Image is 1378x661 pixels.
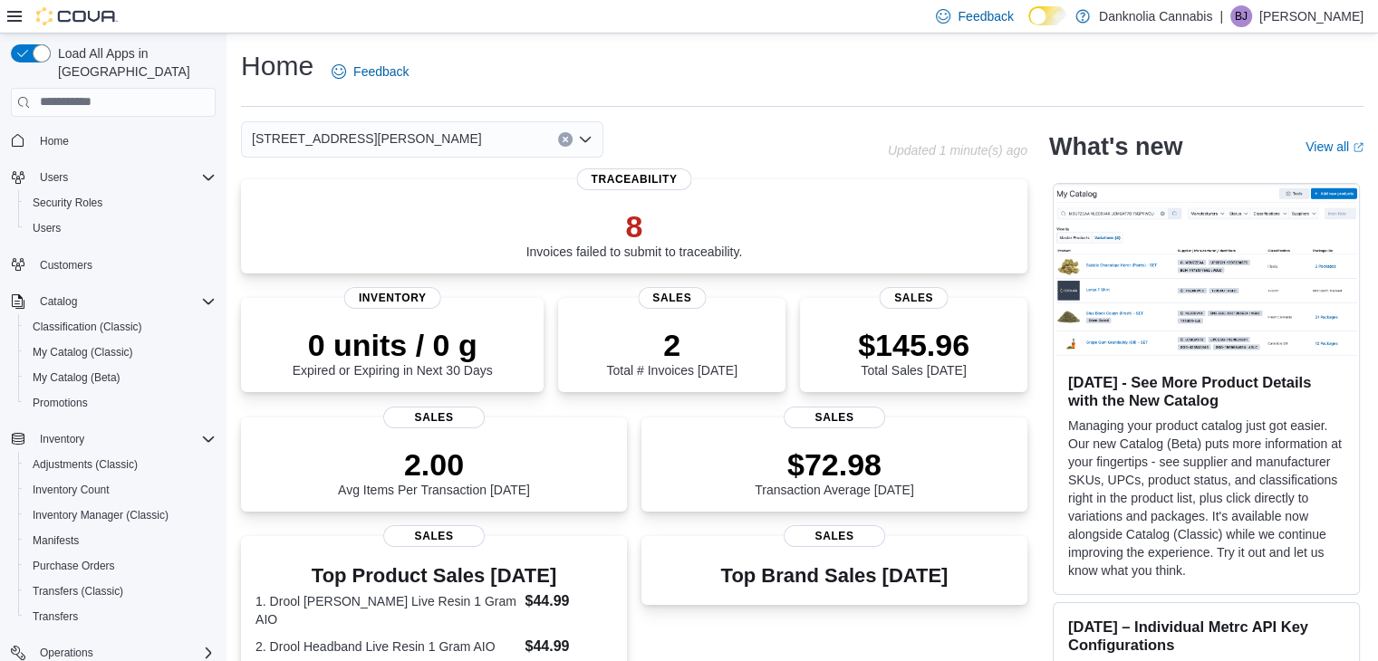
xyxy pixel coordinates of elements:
span: Customers [40,258,92,273]
div: Total Sales [DATE] [858,327,969,378]
span: Adjustments (Classic) [33,457,138,472]
span: My Catalog (Classic) [25,341,216,363]
p: 0 units / 0 g [293,327,493,363]
div: Barbara Jobat [1230,5,1252,27]
dd: $44.99 [525,590,612,612]
span: Transfers (Classic) [33,584,123,599]
a: Promotions [25,392,95,414]
button: Clear input [558,132,573,147]
button: Catalog [4,289,223,314]
span: Adjustments (Classic) [25,454,216,475]
span: Purchase Orders [25,555,216,577]
a: Transfers [25,606,85,627]
a: My Catalog (Beta) [25,367,128,388]
dt: 2. Drool Headband Live Resin 1 Gram AIO [255,637,517,656]
p: Danknolia Cannabis [1099,5,1212,27]
span: Sales [784,407,885,428]
button: Transfers (Classic) [18,579,223,604]
a: Home [33,130,76,152]
button: Open list of options [578,132,593,147]
span: Inventory Count [25,479,216,501]
h3: Top Product Sales [DATE] [255,565,612,587]
span: Inventory Manager (Classic) [33,508,169,522]
button: Catalog [33,291,84,312]
span: Dark Mode [1028,25,1029,26]
p: Managing your product catalog just got easier. Our new Catalog (Beta) puts more information at yo... [1068,417,1344,580]
span: Security Roles [25,192,216,214]
span: Sales [383,525,485,547]
span: Sales [784,525,885,547]
span: Inventory [344,287,441,309]
button: Customers [4,252,223,278]
span: Transfers (Classic) [25,580,216,602]
div: Total # Invoices [DATE] [606,327,737,378]
span: Inventory [40,432,84,446]
button: Adjustments (Classic) [18,452,223,477]
div: Avg Items Per Transaction [DATE] [338,446,530,497]
span: Sales [880,287,948,309]
a: My Catalog (Classic) [25,341,140,363]
a: Customers [33,254,100,276]
p: 2.00 [338,446,530,483]
button: Users [4,165,223,190]
a: Adjustments (Classic) [25,454,145,475]
a: Classification (Classic) [25,316,149,338]
button: Security Roles [18,190,223,216]
span: Transfers [33,609,78,624]
span: My Catalog (Classic) [33,345,133,359]
div: Transaction Average [DATE] [755,446,914,497]
button: My Catalog (Beta) [18,365,223,390]
dd: $44.99 [525,636,612,657]
p: 8 [526,208,743,244]
button: Inventory Manager (Classic) [18,503,223,528]
a: Inventory Manager (Classic) [25,504,176,526]
a: Manifests [25,530,86,551]
img: Cova [36,7,118,25]
span: Inventory [33,428,216,450]
p: [PERSON_NAME] [1259,5,1364,27]
p: | [1219,5,1223,27]
button: Users [18,216,223,241]
button: Home [4,128,223,154]
span: Users [40,170,68,185]
span: Purchase Orders [33,559,115,573]
span: Transfers [25,606,216,627]
span: My Catalog (Beta) [25,367,216,388]
a: Feedback [324,53,416,90]
button: Manifests [18,528,223,553]
h3: Top Brand Sales [DATE] [721,565,949,587]
span: Customers [33,254,216,276]
a: Users [25,217,68,239]
a: Security Roles [25,192,110,214]
svg: External link [1353,142,1364,153]
span: My Catalog (Beta) [33,370,120,385]
span: Sales [638,287,706,309]
span: Operations [40,646,93,660]
button: Inventory Count [18,477,223,503]
button: Promotions [18,390,223,416]
span: Catalog [33,291,216,312]
p: $72.98 [755,446,914,483]
button: Purchase Orders [18,553,223,579]
span: Users [33,221,61,235]
a: View allExternal link [1306,139,1364,154]
span: Users [25,217,216,239]
span: Feedback [958,7,1013,25]
span: Home [33,129,216,152]
span: Manifests [33,533,79,548]
span: Load All Apps in [GEOGRAPHIC_DATA] [51,44,216,81]
p: $145.96 [858,327,969,363]
span: [STREET_ADDRESS][PERSON_NAME] [252,128,482,149]
span: BJ [1235,5,1248,27]
span: Inventory Count [33,483,110,497]
p: 2 [606,327,737,363]
button: Transfers [18,604,223,629]
span: Classification (Classic) [33,320,142,334]
span: Feedback [353,62,409,81]
h2: What's new [1049,132,1182,161]
h1: Home [241,48,313,84]
div: Invoices failed to submit to traceability. [526,208,743,259]
a: Purchase Orders [25,555,122,577]
button: Users [33,167,75,188]
span: Manifests [25,530,216,551]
